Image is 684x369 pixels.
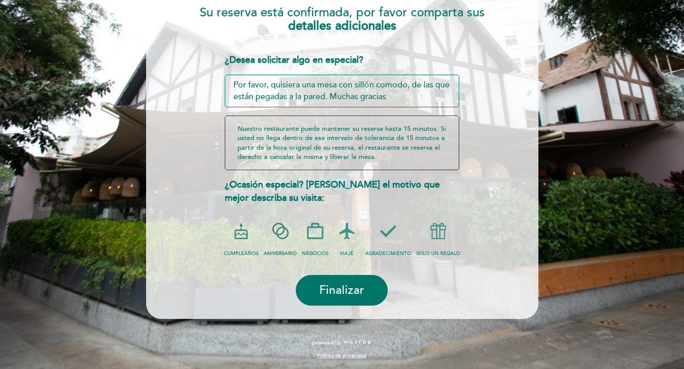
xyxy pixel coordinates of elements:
[225,54,459,67] div: ¿Desea solicitar algo en especial?
[296,275,388,306] button: Finalizar
[200,5,485,20] span: Su reserva está confirmada, por favor comparta sus
[312,339,341,347] span: powered by
[416,250,460,257] span: SOLO UN REGALO
[319,283,364,297] span: Finalizar
[312,339,372,347] a: powered by
[225,178,459,204] div: ¿Ocasión especial? [PERSON_NAME] el motivo que mejor describa su visita:
[225,116,459,170] div: Nuestro restaurante puede mantener su reserva hasta 15 minutos. Si usted no llega dentro de ese i...
[317,352,366,359] a: Política de privacidad
[365,250,411,257] span: AGRADECIMIENTO
[264,250,297,257] span: ANIVERSARIO
[302,250,328,257] span: NEGOCIOS
[343,340,372,345] img: MEITRE
[224,250,258,257] span: CUMPLEAÑOS
[288,18,396,33] b: detalles adicionales
[340,250,353,257] span: VIAJE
